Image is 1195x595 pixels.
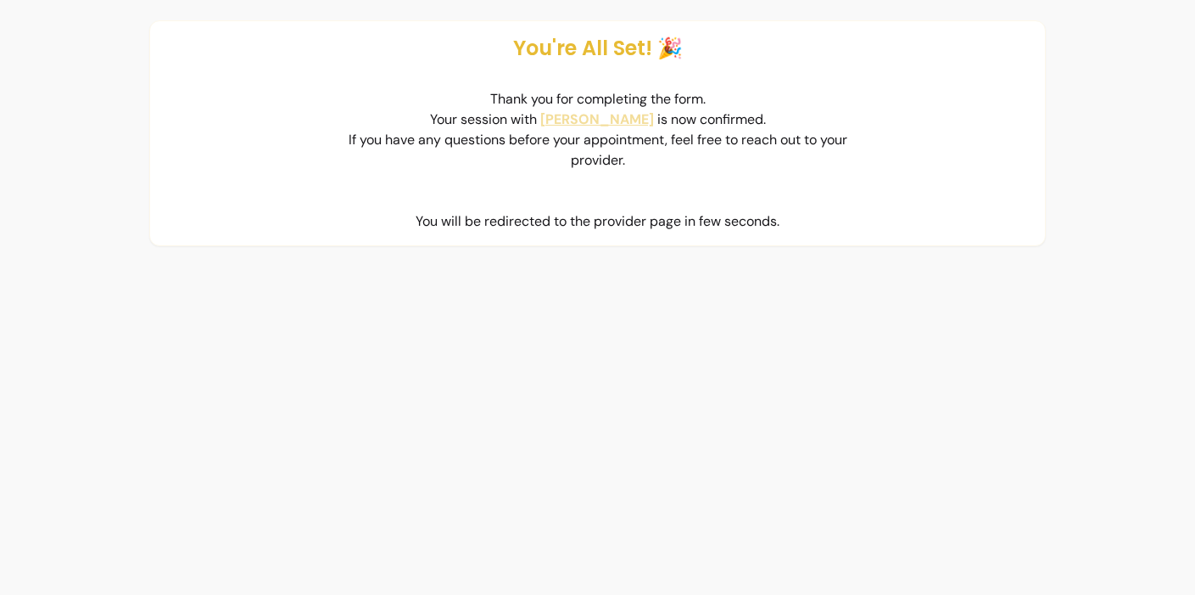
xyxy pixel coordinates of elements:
p: Thank you for completing the form. [343,89,852,109]
p: Your session with is now confirmed. [343,109,852,130]
p: You're All Set! 🎉 [513,35,683,62]
p: You will be redirected to the provider page in few seconds. [416,211,779,232]
p: If you have any questions before your appointment, feel free to reach out to your provider. [343,130,852,171]
a: [PERSON_NAME] [540,109,654,130]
